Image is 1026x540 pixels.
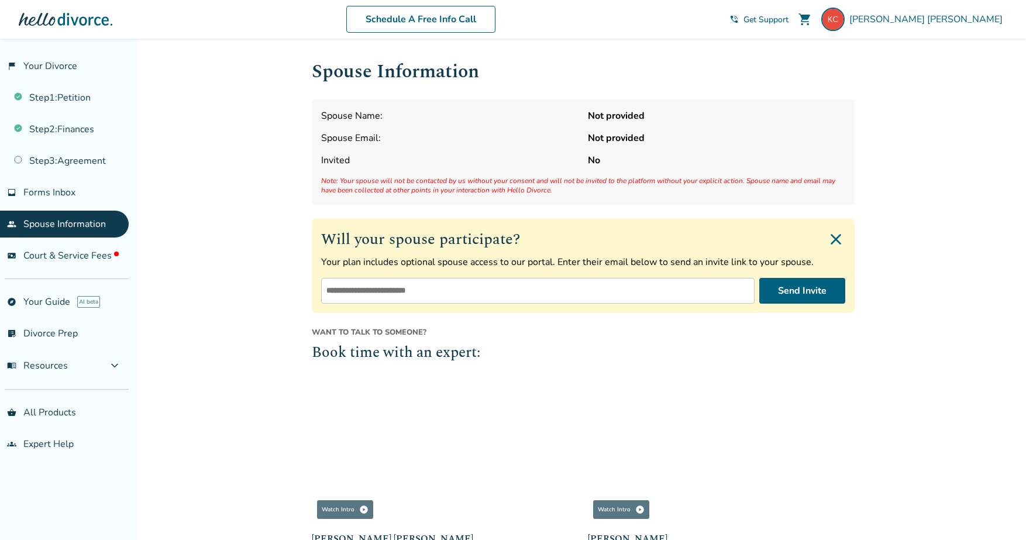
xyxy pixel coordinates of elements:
p: Your plan includes optional spouse access to our portal. Enter their email below to send an invit... [321,256,845,269]
span: Spouse Name: [321,109,579,122]
strong: Not provided [588,132,845,145]
span: Note: Your spouse will not be contacted by us without your consent and will not be invited to the... [321,176,845,195]
span: groups [7,439,16,449]
h2: Book time with an expert: [312,342,855,364]
span: play_circle [359,505,369,514]
span: [PERSON_NAME] [PERSON_NAME] [849,13,1007,26]
h1: Spouse Information [312,57,855,86]
span: Get Support [743,14,789,25]
span: list_alt_check [7,329,16,338]
span: shopping_cart [798,12,812,26]
strong: Not provided [588,109,845,122]
img: fitfloors@yahoo.com [821,8,845,31]
img: Close invite form [827,230,845,249]
span: people [7,219,16,229]
span: expand_more [108,359,122,373]
span: menu_book [7,361,16,370]
span: universal_currency_alt [7,251,16,260]
strong: No [588,154,845,167]
button: Send Invite [759,278,845,304]
h2: Will your spouse participate? [321,228,845,251]
span: inbox [7,188,16,197]
span: Court & Service Fees [23,249,119,262]
img: Claudia Brown Coulter [312,373,579,524]
span: Resources [7,359,68,372]
span: Spouse Email: [321,132,579,145]
span: shopping_basket [7,408,16,417]
img: James Traub [588,373,855,524]
span: flag_2 [7,61,16,71]
div: Watch Intro [593,500,650,520]
span: AI beta [77,296,100,308]
iframe: Chat Widget [968,484,1026,540]
span: Forms Inbox [23,186,75,199]
span: play_circle [635,505,645,514]
span: explore [7,297,16,307]
span: phone_in_talk [729,15,739,24]
a: Schedule A Free Info Call [346,6,495,33]
a: phone_in_talkGet Support [729,14,789,25]
div: Watch Intro [316,500,374,520]
span: Invited [321,154,579,167]
span: Want to talk to someone? [312,327,855,338]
